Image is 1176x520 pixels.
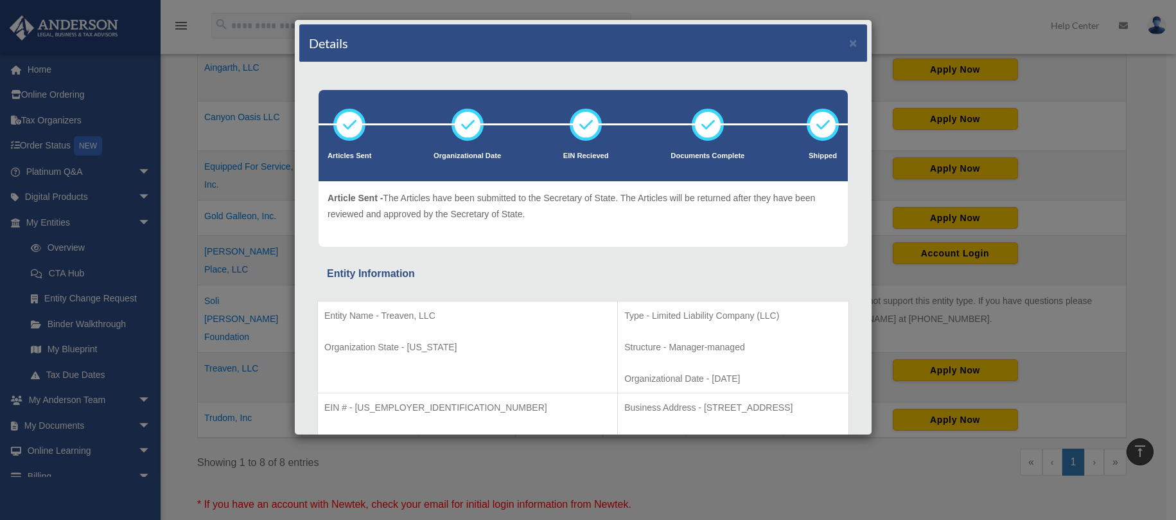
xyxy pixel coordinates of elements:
[309,34,348,52] h4: Details
[671,150,744,163] p: Documents Complete
[849,36,857,49] button: ×
[624,308,842,324] p: Type - Limited Liability Company (LLC)
[434,150,501,163] p: Organizational Date
[324,400,611,416] p: EIN # - [US_EMPLOYER_IDENTIFICATION_NUMBER]
[324,308,611,324] p: Entity Name - Treaven, LLC
[328,190,839,222] p: The Articles have been submitted to the Secretary of State. The Articles will be returned after t...
[324,339,611,355] p: Organization State - [US_STATE]
[624,339,842,355] p: Structure - Manager-managed
[324,431,611,447] p: SOS number - 2023-001225166
[563,150,609,163] p: EIN Recieved
[807,150,839,163] p: Shipped
[624,371,842,387] p: Organizational Date - [DATE]
[328,193,383,203] span: Article Sent -
[327,265,839,283] div: Entity Information
[328,150,371,163] p: Articles Sent
[624,400,842,416] p: Business Address - [STREET_ADDRESS]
